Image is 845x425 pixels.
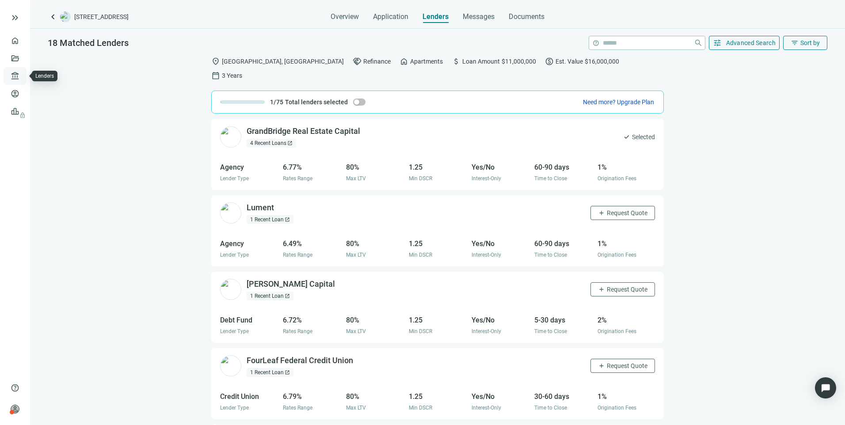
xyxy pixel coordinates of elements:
[410,57,443,66] span: Apartments
[509,12,544,21] span: Documents
[220,202,241,224] img: 0f528408-7142-4803-9582-e9a460d8bd61.png
[815,377,836,398] div: Open Intercom Messenger
[220,175,249,182] span: Lender Type
[247,126,360,137] div: GrandBridge Real Estate Capital
[409,315,466,326] div: 1.25
[287,140,293,146] span: open_in_new
[598,209,605,216] span: add
[400,57,408,66] span: home
[472,162,529,173] div: Yes/No
[607,286,647,293] span: Request Quote
[534,238,592,249] div: 60-90 days
[220,126,241,148] img: 64d79f69-17b3-4dbf-9ef3-8d7a442c7193
[598,328,636,334] span: Origination Fees
[247,355,353,366] div: FourLeaf Federal Credit Union
[598,391,655,402] div: 1%
[607,209,647,216] span: Request Quote
[247,202,274,213] div: Lument
[283,162,340,173] div: 6.77%
[10,12,20,23] button: keyboard_double_arrow_right
[472,391,529,402] div: Yes/No
[346,405,366,411] span: Max LTV
[220,355,241,376] img: c9ff5703-fe9b-4cef-82e2-7b06025c577a
[283,405,312,411] span: Rates Range
[353,57,362,66] span: handshake
[220,238,278,249] div: Agency
[247,368,293,377] div: 1 Recent Loan
[11,405,19,414] span: person
[585,57,619,66] span: $16,000,000
[409,175,432,182] span: Min DSCR
[48,11,58,22] a: keyboard_arrow_left
[726,39,776,46] span: Advanced Search
[211,57,220,66] span: location_on
[422,12,449,21] span: Lenders
[534,328,567,334] span: Time to Close
[502,57,536,66] span: $11,000,000
[582,98,655,106] button: Need more? Upgrade Plan
[534,315,592,326] div: 5-30 days
[598,405,636,411] span: Origination Fees
[472,252,501,258] span: Interest-Only
[373,12,408,21] span: Application
[598,175,636,182] span: Origination Fees
[409,405,432,411] span: Min DSCR
[783,36,827,50] button: filter_listSort by
[713,38,722,47] span: tune
[220,279,241,300] img: c748f9d5-b4a4-4f5d-88e3-a1a5277d27d2
[74,12,129,21] span: [STREET_ADDRESS]
[472,238,529,249] div: Yes/No
[346,315,403,326] div: 80%
[247,215,293,224] div: 1 Recent Loan
[598,162,655,173] div: 1%
[222,71,242,80] span: 3 Years
[247,139,296,148] div: 4 Recent Loans
[598,286,605,293] span: add
[220,405,249,411] span: Lender Type
[346,175,366,182] span: Max LTV
[472,328,501,334] span: Interest-Only
[220,328,249,334] span: Lender Type
[409,162,466,173] div: 1.25
[331,12,359,21] span: Overview
[285,370,290,375] span: open_in_new
[211,71,220,80] span: calendar_today
[270,98,283,106] span: 1/75
[598,362,605,369] span: add
[632,132,655,142] span: Selected
[598,315,655,326] div: 2%
[346,162,403,173] div: 80%
[534,405,567,411] span: Time to Close
[409,391,466,402] div: 1.25
[48,38,129,48] span: 18 Matched Lenders
[791,39,799,47] span: filter_list
[534,252,567,258] span: Time to Close
[283,252,312,258] span: Rates Range
[709,36,780,50] button: tuneAdvanced Search
[409,328,432,334] span: Min DSCR
[598,238,655,249] div: 1%
[346,328,366,334] span: Max LTV
[283,175,312,182] span: Rates Range
[545,57,619,66] div: Est. Value
[534,175,567,182] span: Time to Close
[463,12,495,21] span: Messages
[346,238,403,249] div: 80%
[346,391,403,402] div: 80%
[409,238,466,249] div: 1.25
[285,293,290,299] span: open_in_new
[409,252,432,258] span: Min DSCR
[220,391,278,402] div: Credit Union
[247,279,335,290] div: [PERSON_NAME] Capital
[283,328,312,334] span: Rates Range
[472,315,529,326] div: Yes/No
[222,57,344,66] span: [GEOGRAPHIC_DATA], [GEOGRAPHIC_DATA]
[220,162,278,173] div: Agency
[220,252,249,258] span: Lender Type
[534,162,592,173] div: 60-90 days
[590,206,655,220] button: addRequest Quote
[346,252,366,258] span: Max LTV
[283,391,340,402] div: 6.79%
[60,11,71,22] img: deal-logo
